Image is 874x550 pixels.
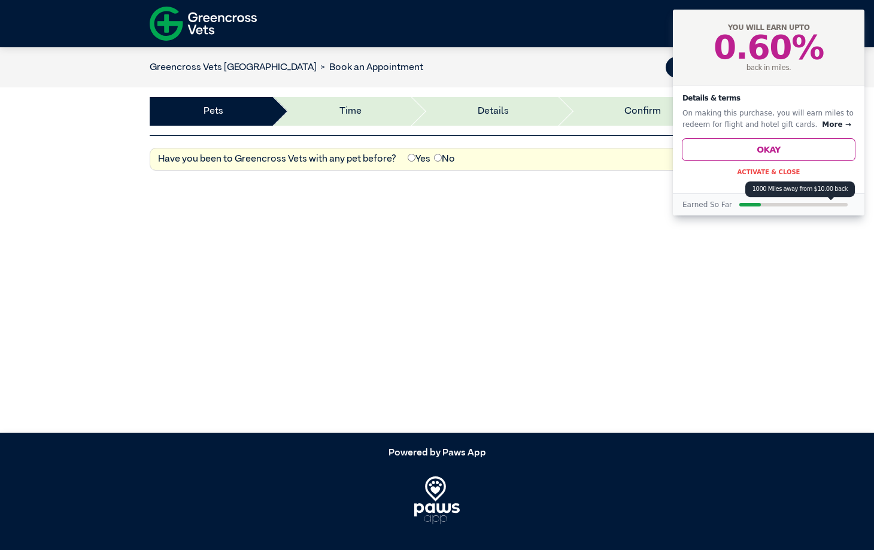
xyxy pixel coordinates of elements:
a: Greencross Vets [GEOGRAPHIC_DATA] [150,63,317,72]
img: PawsApp [414,476,460,524]
label: Yes [408,152,430,166]
h5: Powered by Paws App [150,448,724,459]
li: Book an Appointment [317,60,423,75]
label: No [434,152,455,166]
input: Yes [408,154,415,162]
a: Pets [204,104,223,118]
nav: breadcrumb [150,60,423,75]
input: No [434,154,442,162]
img: f-logo [150,3,257,44]
label: Have you been to Greencross Vets with any pet before? [158,152,396,166]
button: Contact Us [666,57,724,78]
